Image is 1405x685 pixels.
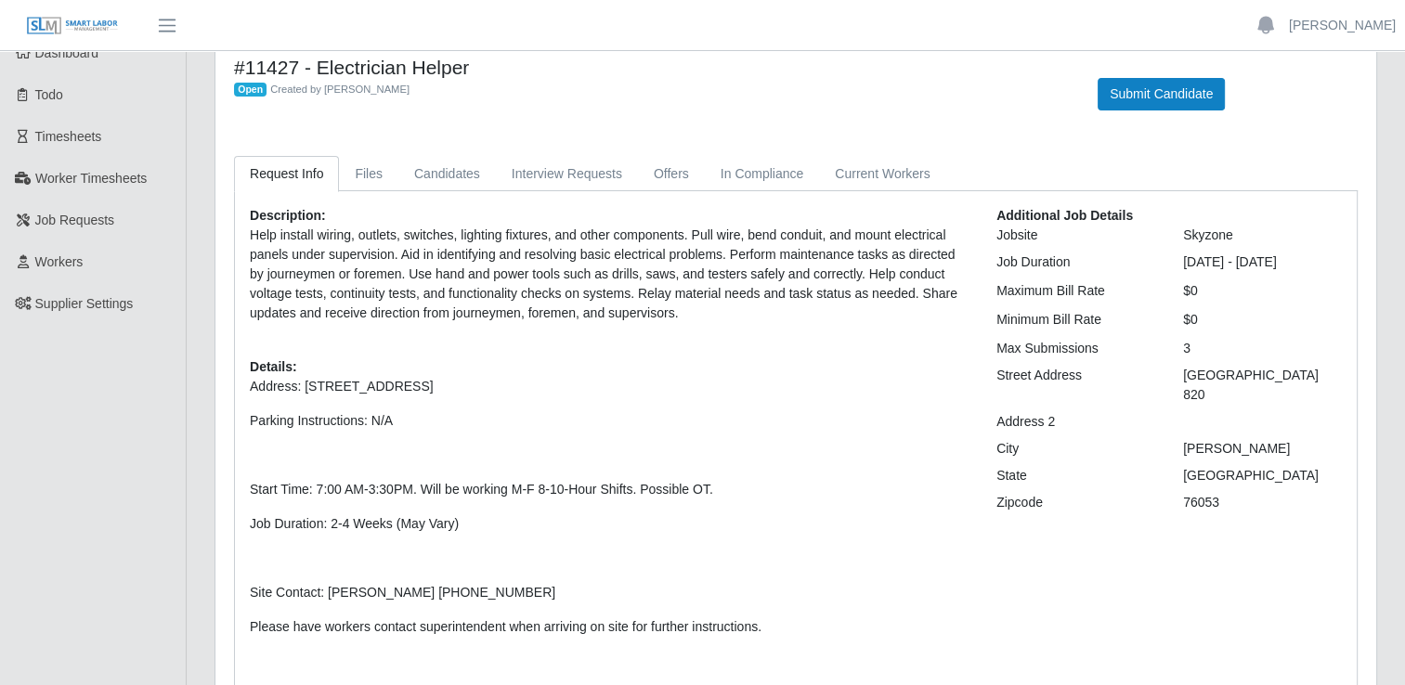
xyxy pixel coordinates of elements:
[996,208,1133,223] b: Additional Job Details
[1169,281,1356,301] div: $0
[982,439,1169,459] div: City
[1169,226,1356,245] div: Skyzone
[234,156,339,192] a: Request Info
[35,87,63,102] span: Todo
[250,226,969,323] p: Help install wiring, outlets, switches, lighting fixtures, and other components. Pull wire, bend ...
[1169,366,1356,405] div: [GEOGRAPHIC_DATA] 820
[250,359,297,374] b: Details:
[982,281,1169,301] div: Maximum Bill Rate
[1169,439,1356,459] div: [PERSON_NAME]
[982,366,1169,405] div: Street Address
[250,583,969,602] p: Site Contact: [PERSON_NAME] [PHONE_NUMBER]
[250,377,969,396] p: Address: [STREET_ADDRESS]
[819,156,945,192] a: Current Workers
[705,156,820,192] a: In Compliance
[35,213,115,227] span: Job Requests
[35,129,102,144] span: Timesheets
[982,493,1169,512] div: Zipcode
[982,310,1169,330] div: Minimum Bill Rate
[35,296,134,311] span: Supplier Settings
[234,56,1070,79] h4: #11427 - Electrician Helper
[234,83,267,97] span: Open
[1169,252,1356,272] div: [DATE] - [DATE]
[339,156,398,192] a: Files
[496,156,638,192] a: Interview Requests
[982,412,1169,432] div: Address 2
[250,480,969,499] p: Start Time: 7:00 AM-3:30PM. Will be working M-F 8-10-Hour Shifts. Possible OT.
[250,514,969,534] p: Job Duration: 2-4 Weeks (May Vary)
[1169,310,1356,330] div: $0
[1289,16,1396,35] a: [PERSON_NAME]
[35,171,147,186] span: Worker Timesheets
[982,339,1169,358] div: Max Submissions
[638,156,705,192] a: Offers
[270,84,410,95] span: Created by [PERSON_NAME]
[26,16,119,36] img: SLM Logo
[1169,493,1356,512] div: 76053
[982,466,1169,485] div: State
[250,411,969,431] p: Parking Instructions: N/A
[1169,466,1356,485] div: [GEOGRAPHIC_DATA]
[982,252,1169,272] div: Job Duration
[398,156,496,192] a: Candidates
[35,254,84,269] span: Workers
[35,45,99,60] span: Dashboard
[250,617,969,637] p: Please have workers contact superintendent when arriving on site for further instructions.
[1098,78,1225,110] button: Submit Candidate
[1169,339,1356,358] div: 3
[250,208,326,223] b: Description:
[982,226,1169,245] div: Jobsite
